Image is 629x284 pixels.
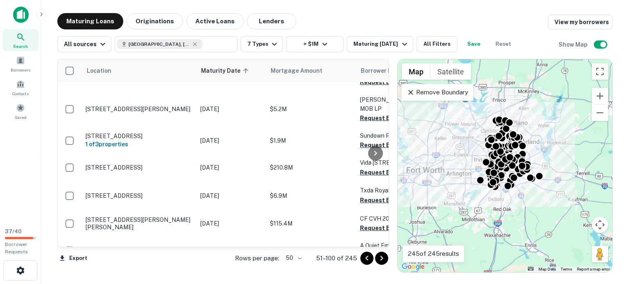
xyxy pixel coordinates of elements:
a: Open this area in Google Maps (opens a new window) [400,262,427,272]
span: Mortgage Amount [271,66,333,76]
button: Originations [127,13,183,29]
button: All sources [57,36,111,52]
button: Request Borrower Info [360,113,426,123]
button: 7 Types [241,36,283,52]
p: $210.8M [270,163,352,172]
th: Location [81,59,196,82]
button: Zoom in [592,88,608,104]
p: $1.9M [270,136,352,145]
span: 37 / 40 [5,228,22,235]
a: Terms [561,267,572,271]
button: Lenders [247,13,296,29]
p: Txda Royal MHP LLC [360,186,442,195]
p: $115.4M [270,219,352,228]
div: 50 [283,252,303,264]
button: Show satellite imagery [430,63,471,80]
p: Remove Boundary [407,87,468,97]
p: CF CVH 2020 Propco LLC [360,214,442,223]
span: Saved [15,114,27,121]
p: Vida [STREET_ADDRESS] LLC [360,158,442,167]
div: Maturing [DATE] [353,39,409,49]
p: [DATE] [200,219,262,228]
span: [GEOGRAPHIC_DATA], [GEOGRAPHIC_DATA], [GEOGRAPHIC_DATA] [129,40,190,48]
p: 245 of 245 results [408,249,459,259]
img: capitalize-icon.png [13,7,29,23]
span: Location [86,66,111,76]
iframe: Chat Widget [588,219,629,258]
img: Google [400,262,427,272]
button: Request Borrower Info [360,140,426,150]
p: Rows per page: [235,253,279,263]
button: Go to previous page [360,252,373,265]
p: $3M [270,246,352,255]
p: [DATE] [200,246,262,255]
div: All sources [64,39,108,49]
p: $6.9M [270,191,352,200]
p: [DATE] [200,191,262,200]
th: Borrower Name [356,59,446,82]
h6: Show Map [559,40,589,49]
button: Request Borrower Info [360,223,426,233]
a: Borrowers [2,53,38,75]
button: > $1M [286,36,344,52]
button: Zoom out [592,105,608,121]
p: A Quiet Empire LLC [360,241,442,250]
span: Maturity Date [201,66,251,76]
p: [DATE] [200,136,262,145]
p: [STREET_ADDRESS][PERSON_NAME] [86,105,192,113]
div: 0 0 [398,59,612,272]
p: Sundown Properties LLC [360,131,442,140]
a: Contacts [2,76,38,98]
button: Save your search to get updates of matches that match your search criteria. [461,36,487,52]
button: Go to next page [375,252,388,265]
p: [STREET_ADDRESS][PERSON_NAME][PERSON_NAME] [86,216,192,231]
h6: 1 of 3 properties [86,140,192,149]
button: Maturing Loans [57,13,123,29]
p: [STREET_ADDRESS] [86,132,192,140]
a: Report a map error [577,267,610,271]
p: [STREET_ADDRESS] [86,192,192,199]
button: Export [57,252,89,264]
button: Maturing [DATE] [347,36,413,52]
span: Borrower Name [361,66,404,76]
button: Show street map [402,63,430,80]
a: View my borrowers [548,15,613,29]
a: Search [2,29,38,51]
button: Map camera controls [592,217,608,233]
button: All Filters [416,36,457,52]
th: Maturity Date [196,59,266,82]
p: [DATE] [200,105,262,114]
button: Active Loans [186,13,244,29]
p: [DATE] [200,163,262,172]
p: 51–100 of 245 [316,253,357,263]
span: Borrower Requests [5,242,28,255]
button: Keyboard shortcuts [528,267,534,271]
span: Borrowers [11,67,30,73]
p: [STREET_ADDRESS] [86,164,192,171]
button: Map Data [538,266,556,272]
button: Request Borrower Info [360,195,426,205]
a: Saved [2,100,38,122]
button: Request Borrower Info [360,168,426,177]
span: Search [13,43,28,49]
button: Reset [490,36,516,52]
p: $5.2M [270,105,352,114]
p: [PERSON_NAME] Avenue MOB LP [360,95,442,113]
span: Contacts [12,90,29,97]
th: Mortgage Amount [266,59,356,82]
button: Toggle fullscreen view [592,63,608,80]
